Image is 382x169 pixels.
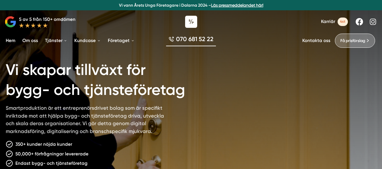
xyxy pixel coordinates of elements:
a: Kundcase [73,33,102,48]
p: 350+ kunder nöjda kunder [15,141,72,148]
span: 070 681 52 22 [176,35,213,44]
p: Smartproduktion är ett entreprenörsdrivet bolag som är specifikt inriktade mot att hjälpa bygg- o... [6,104,171,138]
p: 5 av 5 från 150+ omdömen [19,16,75,23]
a: Karriär 4st [321,18,348,26]
span: Karriär [321,19,335,24]
a: Läs pressmeddelandet här! [211,3,263,8]
p: 50,000+ förfrågningar levererade [15,150,88,158]
a: Få prisförslag [335,34,375,48]
p: Vi vann Årets Unga Företagare i Dalarna 2024 – [2,2,380,8]
h1: Vi skapar tillväxt för bygg- och tjänsteföretag [6,53,216,104]
a: 070 681 52 22 [166,35,216,47]
a: Kontakta oss [302,38,330,44]
p: Endast bygg- och tjänsteföretag [15,160,88,167]
a: Om oss [21,33,39,48]
span: 4st [338,18,348,26]
a: Företaget [107,33,136,48]
a: Hem [5,33,17,48]
a: Tjänster [44,33,69,48]
span: Få prisförslag [340,37,365,44]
